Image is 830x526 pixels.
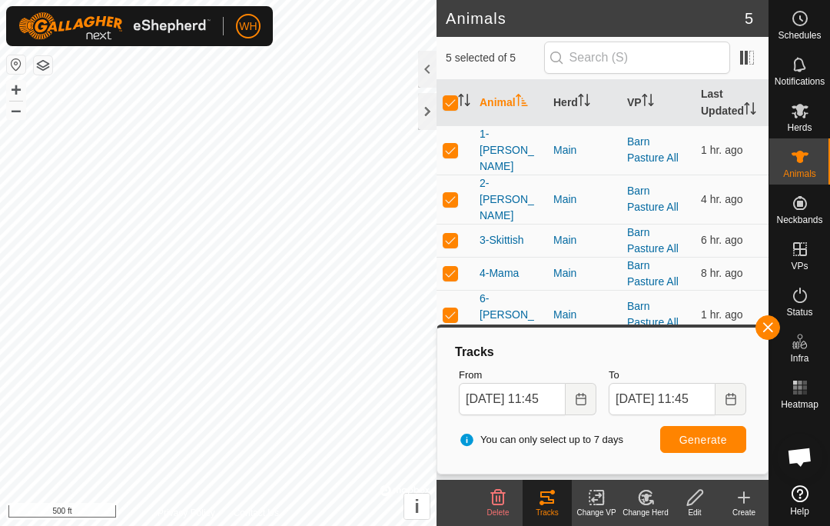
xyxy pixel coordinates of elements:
[544,42,730,74] input: Search (S)
[701,193,743,205] span: Sep 29, 2025 at 7:11 AM
[781,400,818,409] span: Heatmap
[642,96,654,108] p-sorticon: Activate to sort
[453,343,752,361] div: Tracks
[553,265,615,281] div: Main
[778,31,821,40] span: Schedules
[776,215,822,225] span: Neckbands
[480,232,524,248] span: 3-Skittish
[670,507,719,518] div: Edit
[627,226,679,255] a: Barn Pasture All
[18,12,211,40] img: Gallagher Logo
[7,55,25,74] button: Reset Map
[679,434,727,446] span: Generate
[701,267,743,279] span: Sep 29, 2025 at 3:31 AM
[547,80,621,126] th: Herd
[695,80,769,126] th: Last Updated
[786,308,812,317] span: Status
[553,142,615,158] div: Main
[480,265,519,281] span: 4-Mama
[701,308,743,321] span: Sep 29, 2025 at 10:11 AM
[660,426,746,453] button: Generate
[783,169,816,178] span: Animals
[7,101,25,119] button: –
[473,80,547,126] th: Animal
[578,96,590,108] p-sorticon: Activate to sort
[404,494,430,519] button: i
[745,7,753,30] span: 5
[446,9,745,28] h2: Animals
[414,496,420,517] span: i
[459,368,596,383] label: From
[487,508,510,517] span: Delete
[621,80,695,126] th: VP
[446,50,544,66] span: 5 selected of 5
[701,144,743,156] span: Sep 29, 2025 at 10:11 AM
[480,291,541,339] span: 6-[PERSON_NAME]
[459,432,623,448] span: You can only select up to 7 days
[480,175,541,224] span: 2-[PERSON_NAME]
[719,507,769,518] div: Create
[523,507,572,518] div: Tracks
[566,383,596,415] button: Choose Date
[627,300,679,328] a: Barn Pasture All
[34,56,52,75] button: Map Layers
[790,507,809,516] span: Help
[777,434,823,480] div: Open chat
[701,234,743,246] span: Sep 29, 2025 at 5:41 AM
[627,185,679,213] a: Barn Pasture All
[553,191,615,208] div: Main
[239,18,257,35] span: WH
[790,354,808,363] span: Infra
[234,506,279,520] a: Contact Us
[480,126,541,175] span: 1-[PERSON_NAME]
[627,135,679,164] a: Barn Pasture All
[516,96,528,108] p-sorticon: Activate to sort
[553,307,615,323] div: Main
[621,507,670,518] div: Change Herd
[627,259,679,288] a: Barn Pasture All
[744,105,756,117] p-sorticon: Activate to sort
[553,232,615,248] div: Main
[715,383,746,415] button: Choose Date
[158,506,215,520] a: Privacy Policy
[609,368,746,383] label: To
[7,81,25,99] button: +
[787,123,812,132] span: Herds
[769,479,830,522] a: Help
[791,261,808,271] span: VPs
[458,96,470,108] p-sorticon: Activate to sort
[572,507,621,518] div: Change VP
[775,77,825,86] span: Notifications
